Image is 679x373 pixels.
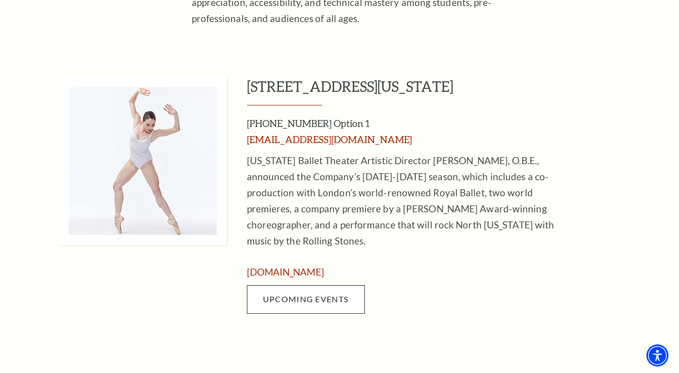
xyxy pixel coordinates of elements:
[247,285,365,313] a: Upcoming Events
[263,294,348,304] span: Upcoming Events
[247,77,651,105] h3: [STREET_ADDRESS][US_STATE]
[247,134,412,145] a: [EMAIL_ADDRESS][DOMAIN_NAME]
[247,153,573,249] p: [US_STATE] Ballet Theater Artistic Director [PERSON_NAME], O.B.E., announced the Company’s [DATE]...
[247,266,324,278] a: www.texasballettheater.org - open in a new tab
[646,344,668,366] div: Accessibility Menu
[247,115,573,148] h3: [PHONE_NUMBER] Option 1
[59,77,227,245] img: 1540 Mall Circle, Fort Worth, Texas 76116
